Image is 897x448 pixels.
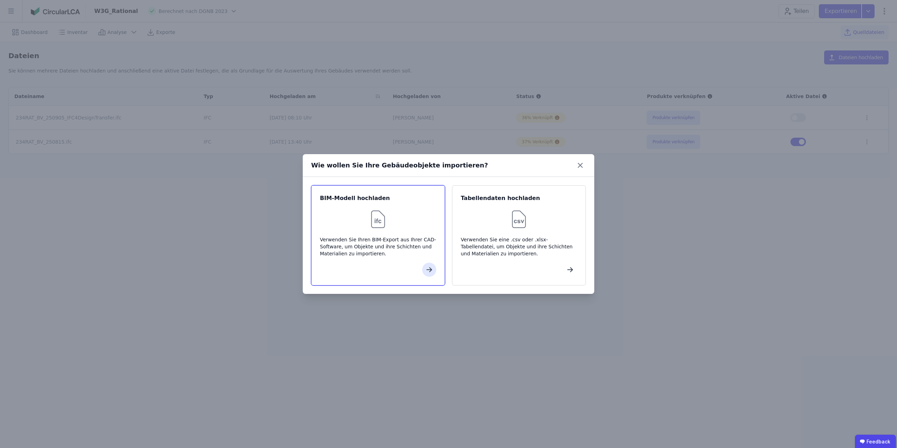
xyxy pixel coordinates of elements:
[367,208,389,230] img: svg%3e
[508,208,530,230] img: svg%3e
[320,236,436,257] div: Verwenden Sie Ihren BIM-Export aus Ihrer CAD-Software, um Objekte und ihre Schichten und Material...
[320,194,436,202] div: BIM-Modell hochladen
[461,194,577,202] div: Tabellendaten hochladen
[311,160,488,170] div: Wie wollen Sie Ihre Gebäudeobjekte importieren?
[461,236,577,257] div: Verwenden Sie eine .csv oder .xlsx-Tabellendatei, um Objekte und ihre Schichten und Materialien z...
